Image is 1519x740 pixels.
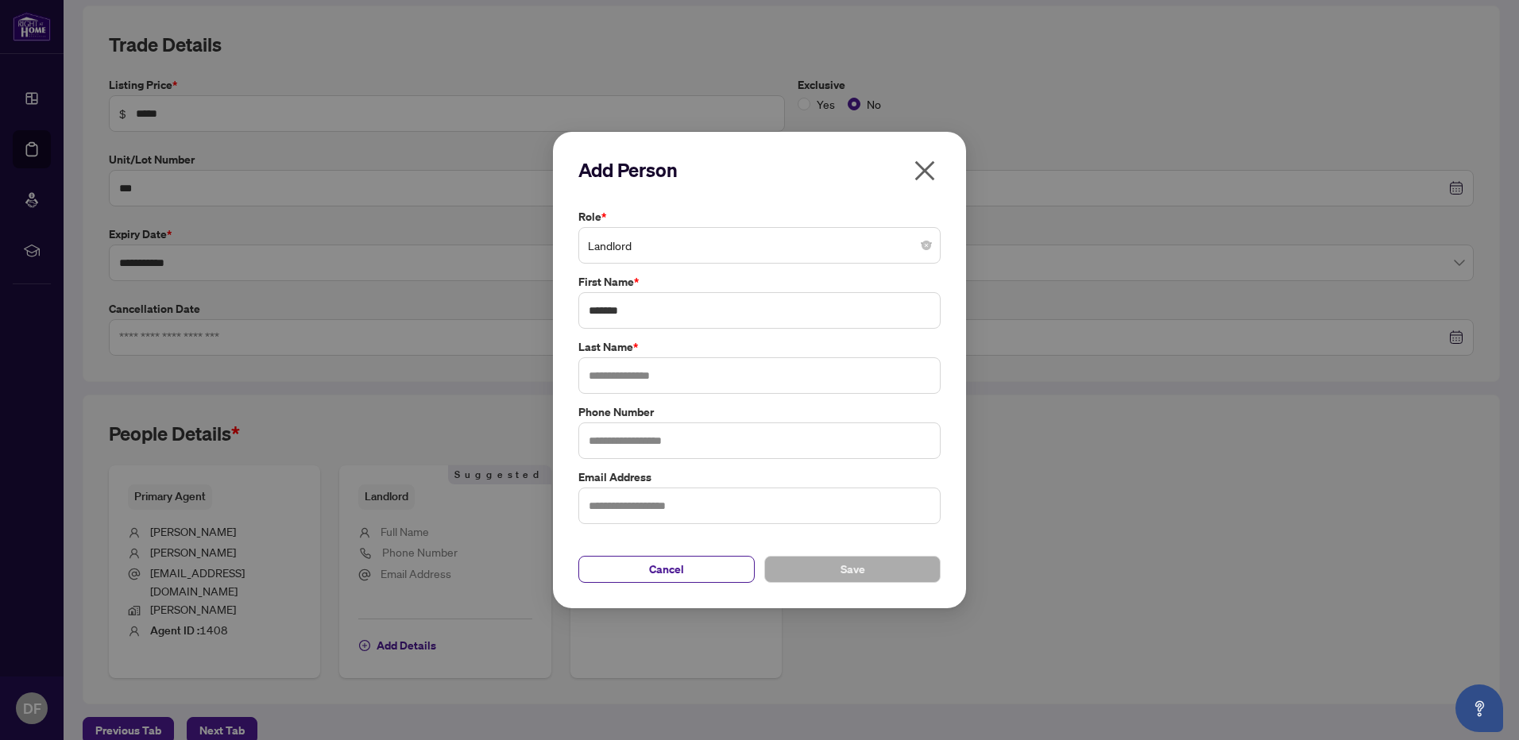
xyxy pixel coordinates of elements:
[578,208,941,225] label: Role
[578,157,941,183] h2: Add Person
[912,158,937,183] span: close
[578,403,941,421] label: Phone Number
[578,468,941,486] label: Email Address
[764,556,941,583] button: Save
[578,338,941,356] label: Last Name
[922,241,931,250] span: close-circle
[1455,684,1503,732] button: Open asap
[578,556,755,583] button: Cancel
[649,557,684,582] span: Cancel
[578,273,941,291] label: First Name
[588,230,931,260] span: Landlord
